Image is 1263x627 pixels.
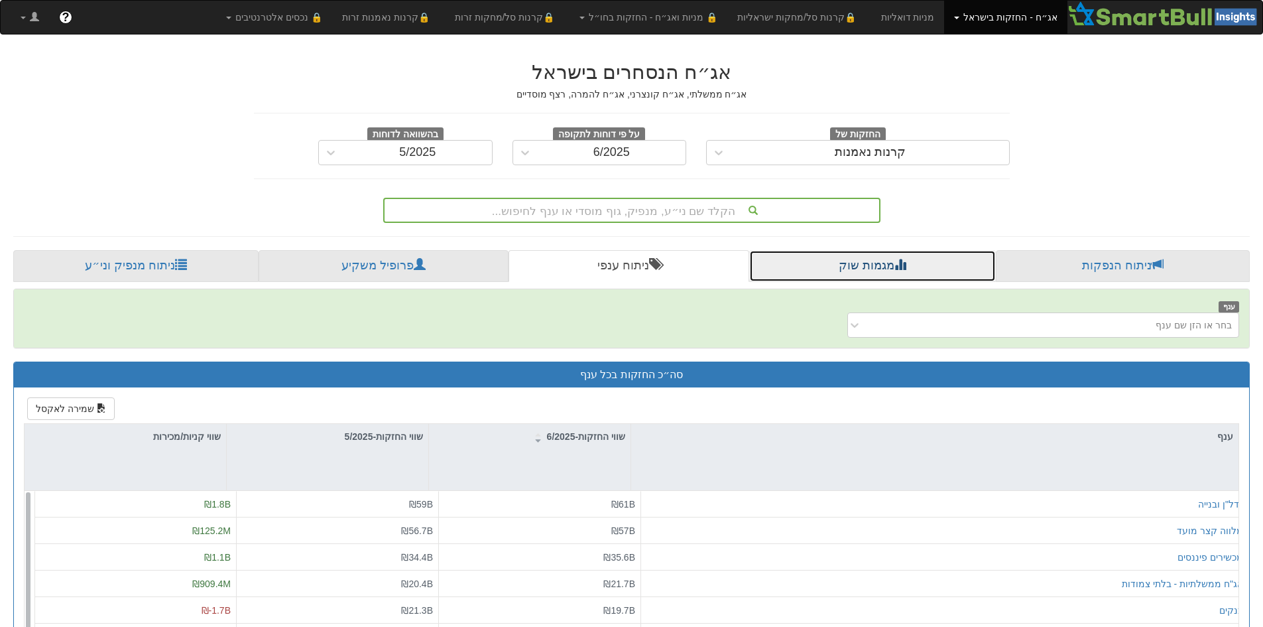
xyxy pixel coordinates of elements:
[835,146,906,159] div: קרנות נאמנות
[27,397,115,420] button: שמירה לאקסל
[1219,604,1243,617] button: בנקים
[227,424,428,449] div: שווי החזקות-5/2025
[401,552,433,563] span: ₪34.4B
[1198,498,1243,511] button: נדל"ן ובנייה
[254,90,1010,100] h5: אג״ח ממשלתי, אג״ח קונצרני, אג״ח להמרה, רצף מוסדיים
[553,127,645,142] span: על פי דוחות לתקופה
[1067,1,1262,27] img: Smartbull
[1156,318,1232,332] div: בחר או הזן שם ענף
[49,1,82,34] a: ?
[401,525,433,536] span: ₪56.7B
[204,552,231,563] span: ₪1.1B
[611,525,635,536] span: ₪57B
[401,579,433,589] span: ₪20.4B
[192,525,231,536] span: ₪125.2M
[62,11,69,24] span: ?
[996,250,1250,282] a: ניתוח הנפקות
[1219,301,1239,313] span: ענף
[192,579,231,589] span: ₪909.4M
[254,61,1010,83] h2: אג״ח הנסחרים בישראל
[204,499,231,510] span: ₪1.8B
[399,146,436,159] div: 5/2025
[944,1,1067,34] a: אג״ח - החזקות בישראל
[830,127,886,142] span: החזקות של
[401,605,433,616] span: ₪21.3B
[749,250,995,282] a: מגמות שוק
[429,424,631,449] div: שווי החזקות-6/2025
[216,1,332,34] a: 🔒 נכסים אלטרנטיבים
[603,605,635,616] span: ₪19.7B
[409,499,433,510] span: ₪59B
[367,127,444,142] span: בהשוואה לדוחות
[631,424,1238,449] div: ענף
[445,1,570,34] a: 🔒קרנות סל/מחקות זרות
[332,1,445,34] a: 🔒קרנות נאמנות זרות
[570,1,727,34] a: 🔒 מניות ואג״ח - החזקות בחו״ל
[202,605,231,616] span: ₪-1.7B
[1177,524,1243,537] button: מלווה קצר מועד
[603,552,635,563] span: ₪35.6B
[1177,551,1243,564] button: מכשירים פיננסים
[727,1,871,34] a: 🔒קרנות סל/מחקות ישראליות
[25,424,226,449] div: שווי קניות/מכירות
[603,579,635,589] span: ₪21.7B
[1122,577,1243,591] button: אג"ח ממשלתיות - בלתי צמודות
[259,250,508,282] a: פרופיל משקיע
[593,146,630,159] div: 6/2025
[13,250,259,282] a: ניתוח מנפיק וני״ע
[611,499,635,510] span: ₪61B
[509,250,749,282] a: ניתוח ענפי
[385,199,879,222] div: הקלד שם ני״ע, מנפיק, גוף מוסדי או ענף לחיפוש...
[871,1,945,34] a: מניות דואליות
[24,369,1239,381] h3: סה״כ החזקות בכל ענף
